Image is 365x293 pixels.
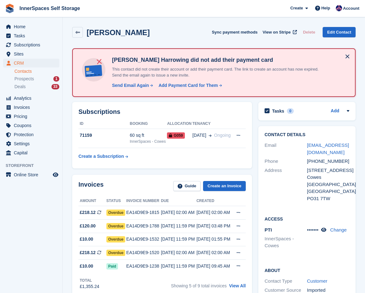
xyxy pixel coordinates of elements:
[196,196,232,206] th: Created
[78,108,246,115] h2: Subscriptions
[307,278,327,284] a: Customer
[321,5,330,11] span: Help
[126,263,161,269] div: EA14D9E9-1238
[343,5,359,12] span: Account
[214,133,231,138] span: Ongoing
[229,283,246,288] a: View All
[265,167,307,202] div: Address
[307,158,349,165] div: [PHONE_NUMBER]
[14,170,51,179] span: Online Store
[14,76,34,82] span: Prospects
[78,181,104,191] h2: Invoices
[192,119,232,129] th: Tenancy
[5,4,14,13] img: stora-icon-8386f47178a22dfd0bd8f6a31ec36ba5ce8667c1dd55bd0f319d3a0aa187defe.svg
[106,196,126,206] th: Status
[167,119,192,129] th: Allocation
[80,236,93,242] span: £10.00
[14,40,51,49] span: Subscriptions
[126,249,161,256] div: EA14D9E9-1520
[51,84,59,89] div: 33
[307,167,349,174] div: [STREET_ADDRESS]
[106,250,126,256] span: Overdue
[161,196,196,206] th: Due
[171,283,227,288] span: Showing 5 of 9 total invoices
[14,130,51,139] span: Protection
[106,223,126,229] span: Overdue
[6,162,62,169] span: Storefront
[260,27,298,37] a: View on Stripe
[300,27,318,37] button: Delete
[167,132,185,139] span: G059
[156,82,223,89] a: Add Payment Card for Them
[330,227,347,232] a: Change
[192,132,206,139] span: [DATE]
[158,82,218,89] div: Add Payment Card for Them
[112,82,149,89] div: Send Email Again
[80,263,93,269] span: £10.00
[14,22,51,31] span: Home
[110,66,329,78] p: This contact did not create their account or add their payment card. The link to create an accoun...
[78,132,130,139] div: 71159
[14,59,51,67] span: CRM
[196,263,232,269] div: [DATE] 09:45 AM
[126,209,161,216] div: EA14D9E9-1815
[87,28,150,37] h2: [PERSON_NAME]
[196,223,232,229] div: [DATE] 03:48 PM
[265,227,272,232] span: PTI
[14,103,51,112] span: Invoices
[106,210,126,216] span: Overdue
[3,130,59,139] a: menu
[14,139,51,148] span: Settings
[3,170,59,179] a: menu
[78,151,128,162] a: Create a Subscription
[3,103,59,112] a: menu
[3,31,59,40] a: menu
[3,94,59,103] a: menu
[265,278,307,285] div: Contact Type
[78,153,124,160] div: Create a Subscription
[161,209,196,216] div: [DATE] 02:00 AM
[126,223,161,229] div: EA14D9E9-1788
[14,121,51,130] span: Coupons
[265,267,349,273] h2: About
[290,5,303,11] span: Create
[265,216,349,222] h2: Access
[78,196,106,206] th: Amount
[272,108,284,114] h2: Tasks
[80,223,96,229] span: £120.00
[126,196,161,206] th: Invoice number
[80,56,107,83] img: no-card-linked-e7822e413c904bf8b177c4d89f31251c4716f9871600ec3ca5bfc59e148c83f4.svg
[265,142,307,156] div: Email
[307,188,349,195] div: [GEOGRAPHIC_DATA]
[161,223,196,229] div: [DATE] 11:59 PM
[307,174,349,181] div: Cowes
[3,112,59,121] a: menu
[14,50,51,58] span: Sites
[323,27,356,37] a: Edit Contact
[14,68,59,74] a: Contacts
[14,112,51,121] span: Pricing
[203,181,246,191] a: Create an Invoice
[161,263,196,269] div: [DATE] 11:59 PM
[130,139,167,144] div: InnerSpaces - Cowes
[126,236,161,242] div: EA14D9E9-1532
[263,29,291,35] span: View on Stripe
[265,132,349,137] h2: Contact Details
[3,22,59,31] a: menu
[78,119,130,129] th: ID
[14,83,59,90] a: Deals 33
[52,171,59,178] a: Preview store
[80,278,99,283] div: Total
[14,76,59,82] a: Prospects 1
[196,249,232,256] div: [DATE] 02:00 AM
[130,119,167,129] th: Booking
[196,236,232,242] div: [DATE] 01:55 PM
[307,227,319,232] span: •••••••
[53,76,59,82] div: 1
[212,27,258,37] button: Sync payment methods
[3,121,59,130] a: menu
[307,181,349,188] div: [GEOGRAPHIC_DATA]
[14,94,51,103] span: Analytics
[161,249,196,256] div: [DATE] 02:00 AM
[3,148,59,157] a: menu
